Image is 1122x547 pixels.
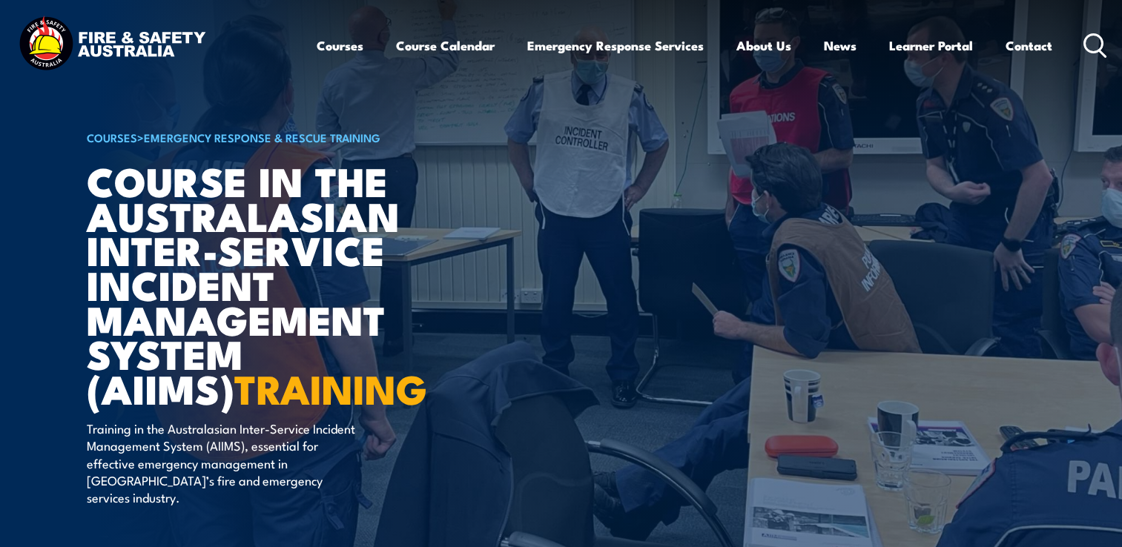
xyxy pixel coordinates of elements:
[87,420,357,506] p: Training in the Australasian Inter-Service Incident Management System (AIIMS), essential for effe...
[396,26,495,65] a: Course Calendar
[87,129,137,145] a: COURSES
[234,357,427,418] strong: TRAINING
[317,26,363,65] a: Courses
[87,128,453,146] h6: >
[1006,26,1052,65] a: Contact
[736,26,791,65] a: About Us
[144,129,380,145] a: Emergency Response & Rescue Training
[824,26,857,65] a: News
[527,26,704,65] a: Emergency Response Services
[889,26,973,65] a: Learner Portal
[87,163,453,405] h1: Course in the Australasian Inter-service Incident Management System (AIIMS)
